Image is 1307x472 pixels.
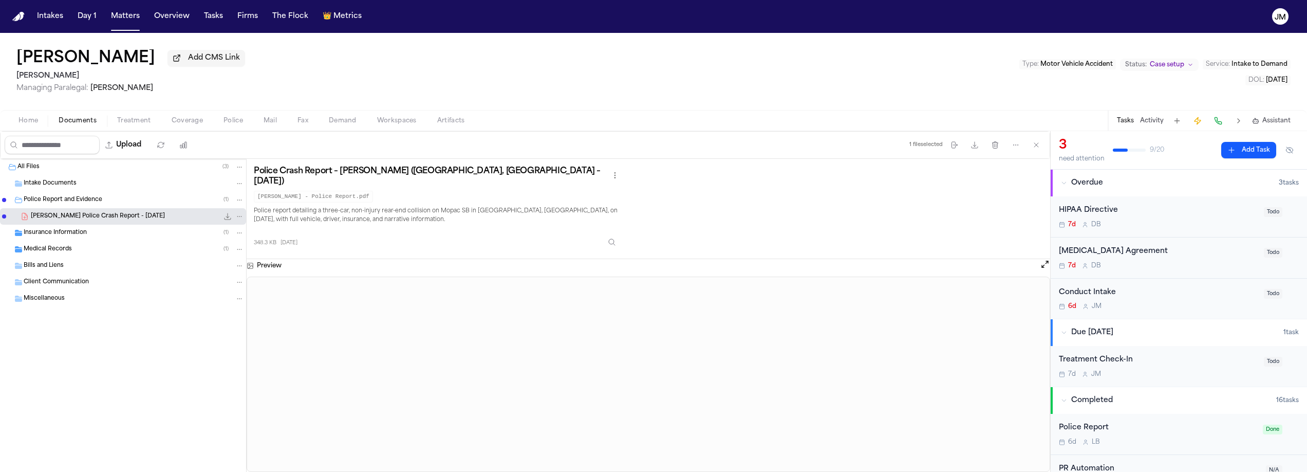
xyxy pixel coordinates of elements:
[1059,422,1257,434] div: Police Report
[1190,114,1205,128] button: Create Immediate Task
[1264,248,1282,258] span: Todo
[257,262,282,270] h3: Preview
[603,233,621,251] button: Inspect
[1245,75,1291,85] button: Edit DOL: 2025-09-11
[281,239,297,247] span: [DATE]
[909,141,943,148] div: 1 file selected
[1248,77,1264,83] span: DOL :
[222,164,229,170] span: ( 3 )
[31,212,165,221] span: [PERSON_NAME] Police Crash Report - [DATE]
[1091,262,1101,270] span: D B
[1263,425,1282,434] span: Done
[329,117,357,125] span: Demand
[16,49,155,68] button: Edit matter name
[24,196,102,205] span: Police Report and Evidence
[1051,346,1307,387] div: Open task: Treatment Check-In
[1068,262,1076,270] span: 7d
[18,117,38,125] span: Home
[1059,246,1258,258] div: [MEDICAL_DATA] Agreement
[1221,142,1276,158] button: Add Task
[247,277,1050,471] iframe: C. Beck - Austin Police Crash Report - 9.11.25
[188,53,240,63] span: Add CMS Link
[264,117,277,125] span: Mail
[24,262,64,270] span: Bills and Liens
[16,84,88,92] span: Managing Paralegal:
[1092,438,1100,446] span: L B
[1264,207,1282,217] span: Todo
[200,7,227,26] button: Tasks
[1211,114,1225,128] button: Make a Call
[17,163,40,172] span: All Files
[12,12,25,22] a: Home
[1051,170,1307,196] button: Overdue3tasks
[107,7,144,26] button: Matters
[24,295,65,303] span: Miscellaneous
[16,49,155,68] h1: [PERSON_NAME]
[1150,146,1164,154] span: 9 / 20
[1071,328,1113,338] span: Due [DATE]
[24,179,77,188] span: Intake Documents
[1051,196,1307,238] div: Open task: HIPAA Directive
[1022,61,1039,67] span: Type :
[172,117,203,125] span: Coverage
[1040,259,1050,269] button: Open preview
[1283,329,1299,337] span: 1 task
[1266,77,1287,83] span: [DATE]
[1092,302,1101,311] span: J M
[1040,259,1050,273] button: Open preview
[12,12,25,22] img: Finch Logo
[1206,61,1230,67] span: Service :
[117,117,151,125] span: Treatment
[1059,205,1258,216] div: HIPAA Directive
[59,117,97,125] span: Documents
[167,50,245,66] button: Add CMS Link
[377,117,417,125] span: Workspaces
[24,245,72,254] span: Medical Records
[1051,319,1307,346] button: Due [DATE]1task
[1059,155,1105,163] div: need attention
[1059,287,1258,299] div: Conduct Intake
[1280,142,1299,158] button: Hide completed tasks (⌘⇧H)
[319,7,366,26] button: crownMetrics
[1170,114,1184,128] button: Add Task
[223,230,229,235] span: ( 1 )
[1117,117,1134,125] button: Tasks
[1276,396,1299,405] span: 16 task s
[1091,370,1101,378] span: J M
[254,191,373,203] code: [PERSON_NAME] - Police Report.pdf
[24,229,87,238] span: Insurance Information
[1059,137,1105,154] div: 3
[1040,61,1113,67] span: Motor Vehicle Accident
[223,117,243,125] span: Police
[1051,414,1307,455] div: Open task: Police Report
[1051,238,1307,279] div: Open task: Retainer Agreement
[1262,117,1291,125] span: Assistant
[1068,438,1076,446] span: 6d
[1264,289,1282,299] span: Todo
[100,136,147,154] button: Upload
[297,117,308,125] span: Fax
[1252,117,1291,125] button: Assistant
[268,7,312,26] button: The Flock
[254,207,621,225] p: Police report detailing a three-car, non-injury rear-end collision on Mopac SB in [GEOGRAPHIC_DAT...
[233,7,262,26] button: Firms
[1059,354,1258,366] div: Treatment Check-In
[150,7,194,26] button: Overview
[1019,59,1116,69] button: Edit Type: Motor Vehicle Accident
[1051,387,1307,414] button: Completed16tasks
[1068,221,1076,229] span: 7d
[1071,178,1103,188] span: Overdue
[223,246,229,252] span: ( 1 )
[73,7,101,26] button: Day 1
[1120,59,1199,71] button: Change status from Case setup
[33,7,67,26] button: Intakes
[1203,59,1291,69] button: Edit Service: Intake to Demand
[1125,61,1147,69] span: Status:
